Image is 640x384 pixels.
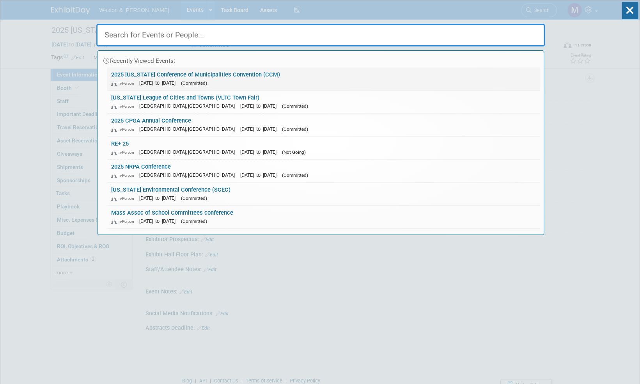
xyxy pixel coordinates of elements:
div: Recently Viewed Events: [101,51,540,68]
input: Search for Events or People... [96,24,545,46]
span: In-Person [111,219,138,224]
span: (Committed) [282,103,308,109]
span: In-Person [111,196,138,201]
span: (Committed) [282,172,308,178]
a: 2025 NRPA Conference In-Person [GEOGRAPHIC_DATA], [GEOGRAPHIC_DATA] [DATE] to [DATE] (Committed) [107,160,540,182]
span: [DATE] to [DATE] [240,149,280,155]
span: (Committed) [181,196,207,201]
span: In-Person [111,150,138,155]
a: Mass Assoc of School Committees conference In-Person [DATE] to [DATE] (Committed) [107,206,540,228]
span: [DATE] to [DATE] [240,103,280,109]
span: In-Person [111,173,138,178]
span: (Not Going) [282,149,306,155]
a: [US_STATE] League of Cities and Towns (VLTC Town Fair) In-Person [GEOGRAPHIC_DATA], [GEOGRAPHIC_D... [107,91,540,113]
span: [GEOGRAPHIC_DATA], [GEOGRAPHIC_DATA] [139,149,239,155]
span: [DATE] to [DATE] [139,80,179,86]
span: (Committed) [181,219,207,224]
a: [US_STATE] Environmental Conference (SCEC) In-Person [DATE] to [DATE] (Committed) [107,183,540,205]
span: In-Person [111,127,138,132]
a: 2025 CPGA Annual Conference In-Person [GEOGRAPHIC_DATA], [GEOGRAPHIC_DATA] [DATE] to [DATE] (Comm... [107,114,540,136]
span: In-Person [111,81,138,86]
span: In-Person [111,104,138,109]
a: RE+ 25 In-Person [GEOGRAPHIC_DATA], [GEOGRAPHIC_DATA] [DATE] to [DATE] (Not Going) [107,137,540,159]
span: [DATE] to [DATE] [240,172,280,178]
span: [DATE] to [DATE] [139,195,179,201]
span: [GEOGRAPHIC_DATA], [GEOGRAPHIC_DATA] [139,103,239,109]
span: (Committed) [181,80,207,86]
a: 2025 [US_STATE] Conference of Municipalities Convention (CCM) In-Person [DATE] to [DATE] (Committed) [107,68,540,90]
span: [DATE] to [DATE] [139,218,179,224]
span: (Committed) [282,126,308,132]
span: [GEOGRAPHIC_DATA], [GEOGRAPHIC_DATA] [139,172,239,178]
span: [DATE] to [DATE] [240,126,280,132]
span: [GEOGRAPHIC_DATA], [GEOGRAPHIC_DATA] [139,126,239,132]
